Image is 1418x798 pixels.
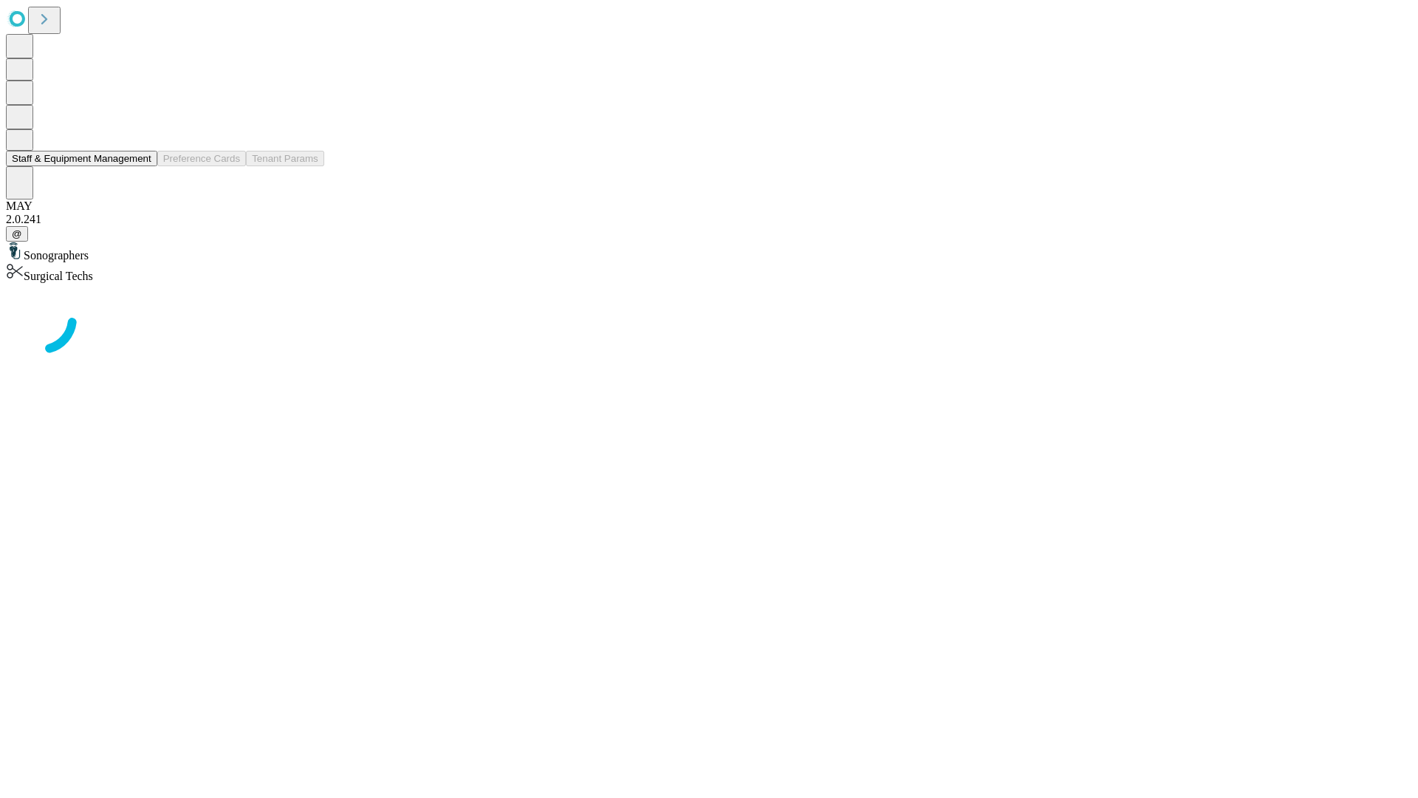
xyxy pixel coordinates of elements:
[157,151,246,166] button: Preference Cards
[6,151,157,166] button: Staff & Equipment Management
[6,199,1412,213] div: MAY
[12,228,22,239] span: @
[6,226,28,242] button: @
[6,262,1412,283] div: Surgical Techs
[6,242,1412,262] div: Sonographers
[6,213,1412,226] div: 2.0.241
[246,151,324,166] button: Tenant Params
